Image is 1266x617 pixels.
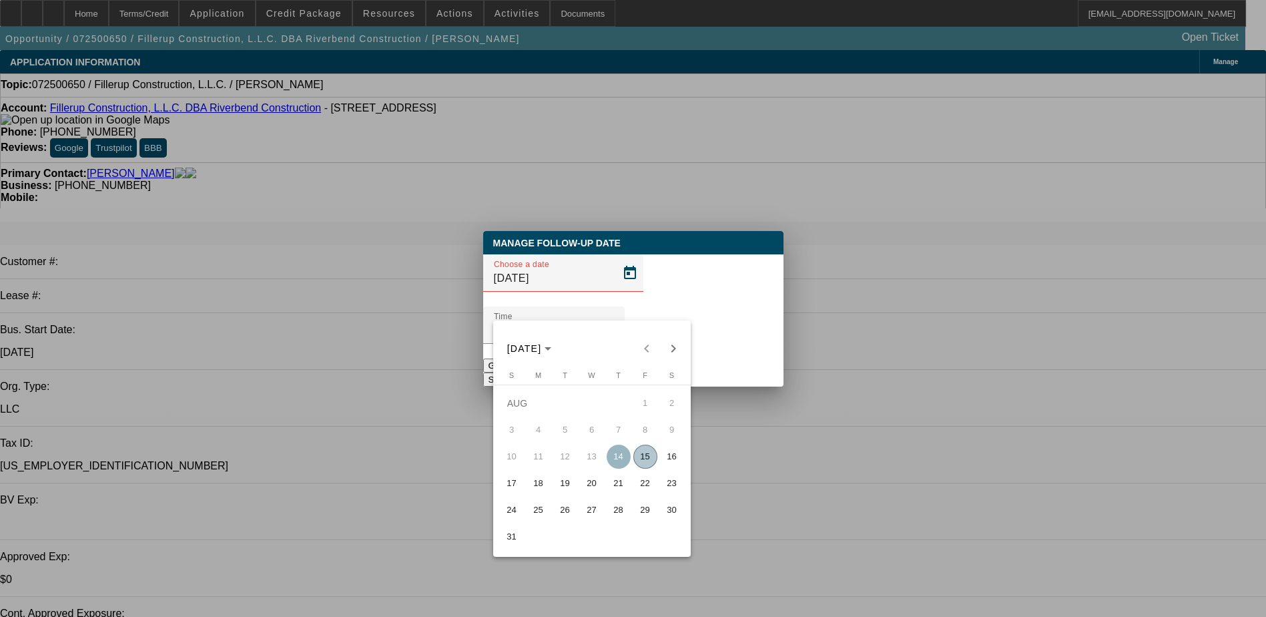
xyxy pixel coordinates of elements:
span: W [588,371,595,379]
button: August 10, 2025 [499,443,525,470]
button: August 25, 2025 [525,497,552,524]
button: August 12, 2025 [552,443,579,470]
button: August 29, 2025 [632,497,659,524]
span: 27 [580,498,604,522]
button: Choose month and year [502,337,557,361]
button: August 31, 2025 [499,524,525,550]
span: 20 [580,471,604,495]
span: 3 [500,418,524,442]
button: August 9, 2025 [659,417,685,443]
span: T [563,371,567,379]
td: AUG [499,390,632,417]
span: 19 [553,471,577,495]
button: August 14, 2025 [605,443,632,470]
span: 6 [580,418,604,442]
button: August 26, 2025 [552,497,579,524]
span: [DATE] [507,343,542,354]
button: August 15, 2025 [632,443,659,470]
span: 13 [580,445,604,469]
button: August 5, 2025 [552,417,579,443]
span: T [616,371,621,379]
button: August 30, 2025 [659,497,685,524]
button: August 13, 2025 [579,443,605,470]
button: August 17, 2025 [499,470,525,497]
button: August 1, 2025 [632,390,659,417]
span: 24 [500,498,524,522]
button: August 24, 2025 [499,497,525,524]
span: 22 [633,471,657,495]
button: August 27, 2025 [579,497,605,524]
span: 30 [660,498,684,522]
span: S [669,371,674,379]
span: 1 [633,391,657,415]
span: 15 [633,445,657,469]
span: 7 [607,418,631,442]
button: August 21, 2025 [605,470,632,497]
button: August 8, 2025 [632,417,659,443]
span: 16 [660,445,684,469]
span: 10 [500,445,524,469]
span: 18 [527,471,551,495]
button: August 4, 2025 [525,417,552,443]
span: M [535,371,541,379]
span: 5 [553,418,577,442]
span: F [643,371,647,379]
button: August 23, 2025 [659,470,685,497]
span: 8 [633,418,657,442]
button: August 11, 2025 [525,443,552,470]
button: August 3, 2025 [499,417,525,443]
button: August 19, 2025 [552,470,579,497]
span: 12 [553,445,577,469]
span: 29 [633,498,657,522]
span: 31 [500,525,524,549]
span: 26 [553,498,577,522]
button: August 16, 2025 [659,443,685,470]
span: 4 [527,418,551,442]
button: August 22, 2025 [632,470,659,497]
span: 9 [660,418,684,442]
button: August 18, 2025 [525,470,552,497]
span: 14 [607,445,631,469]
span: S [509,371,514,379]
span: 28 [607,498,631,522]
button: August 2, 2025 [659,390,685,417]
span: 17 [500,471,524,495]
span: 2 [660,391,684,415]
button: August 28, 2025 [605,497,632,524]
span: 21 [607,471,631,495]
button: August 6, 2025 [579,417,605,443]
button: August 7, 2025 [605,417,632,443]
span: 11 [527,445,551,469]
span: 25 [527,498,551,522]
span: 23 [660,471,684,495]
button: Next month [660,335,687,362]
button: August 20, 2025 [579,470,605,497]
